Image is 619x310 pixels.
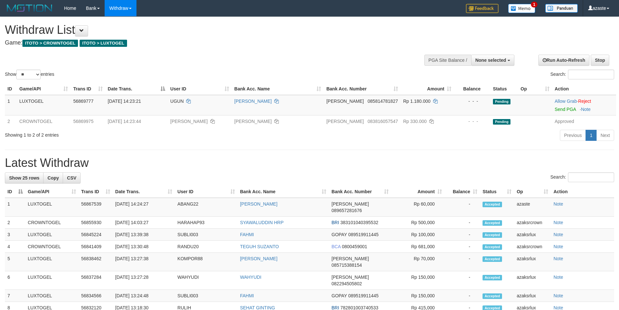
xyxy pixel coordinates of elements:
[555,99,578,104] span: ·
[5,217,25,229] td: 2
[471,55,514,66] button: None selected
[175,241,238,253] td: RANDU20
[25,271,79,290] td: LUXTOGEL
[403,119,427,124] span: Rp 330.000
[493,99,510,104] span: Pending
[445,253,480,271] td: -
[331,220,339,225] span: BRI
[553,293,563,298] a: Note
[5,70,54,79] label: Show entries
[493,119,510,125] span: Pending
[348,293,379,298] span: Copy 089519911445 to clipboard
[490,83,518,95] th: Status
[5,3,54,13] img: MOTION_logo.png
[5,115,17,127] td: 2
[331,293,347,298] span: GOPAY
[5,241,25,253] td: 4
[5,229,25,241] td: 3
[63,172,81,183] a: CSV
[5,156,614,169] h1: Latest Withdraw
[475,58,506,63] span: None selected
[234,99,272,104] a: [PERSON_NAME]
[586,130,597,141] a: 1
[22,40,78,47] span: ITOTO > CROWNTOGEL
[25,253,79,271] td: LUXTOGEL
[17,83,71,95] th: Game/API: activate to sort column ascending
[391,241,445,253] td: Rp 681,000
[175,229,238,241] td: SUBLI003
[5,83,17,95] th: ID
[5,253,25,271] td: 5
[348,232,379,237] span: Copy 089519911445 to clipboard
[553,256,563,261] a: Note
[113,271,175,290] td: [DATE] 13:27:28
[9,175,39,181] span: Show 25 rows
[445,186,480,198] th: Balance: activate to sort column ascending
[5,40,406,46] h4: Game:
[79,198,113,217] td: 56867539
[324,83,400,95] th: Bank Acc. Number: activate to sort column ascending
[105,83,168,95] th: Date Trans.: activate to sort column descending
[424,55,471,66] div: PGA Site Balance /
[113,290,175,302] td: [DATE] 13:24:48
[240,293,254,298] a: FAHMI
[113,229,175,241] td: [DATE] 13:39:38
[170,99,184,104] span: UGUN
[331,263,362,268] span: Copy 085715388154 to clipboard
[329,186,391,198] th: Bank Acc. Number: activate to sort column ascending
[175,198,238,217] td: ABANG22
[25,217,79,229] td: CROWNTOGEL
[596,130,614,141] a: Next
[552,115,616,127] td: Approved
[342,244,367,249] span: Copy 0800459001 to clipboard
[331,256,369,261] span: [PERSON_NAME]
[168,83,232,95] th: User ID: activate to sort column ascending
[175,271,238,290] td: WAHYUDI
[466,4,498,13] img: Feedback.jpg
[331,208,362,213] span: Copy 089657281676 to clipboard
[79,217,113,229] td: 56855930
[17,95,71,115] td: LUXTOGEL
[5,129,253,138] div: Showing 1 to 2 of 2 entries
[445,217,480,229] td: -
[483,220,502,226] span: Accepted
[79,241,113,253] td: 56841409
[175,290,238,302] td: SUBLI003
[457,98,488,104] div: - - -
[550,172,614,182] label: Search:
[113,253,175,271] td: [DATE] 13:27:38
[113,241,175,253] td: [DATE] 13:30:48
[514,198,551,217] td: azaste
[79,271,113,290] td: 56837284
[326,99,364,104] span: [PERSON_NAME]
[538,55,589,66] a: Run Auto-Refresh
[25,198,79,217] td: LUXTOGEL
[170,119,208,124] span: [PERSON_NAME]
[175,186,238,198] th: User ID: activate to sort column ascending
[175,253,238,271] td: KOMPOR88
[391,186,445,198] th: Amount: activate to sort column ascending
[391,198,445,217] td: Rp 60,000
[480,186,514,198] th: Status: activate to sort column ascending
[391,217,445,229] td: Rp 500,000
[568,70,614,79] input: Search:
[553,232,563,237] a: Note
[445,198,480,217] td: -
[5,271,25,290] td: 6
[79,229,113,241] td: 56845224
[445,241,480,253] td: -
[553,244,563,249] a: Note
[232,83,324,95] th: Bank Acc. Name: activate to sort column ascending
[331,232,347,237] span: GOPAY
[508,4,535,13] img: Button%20Memo.svg
[552,83,616,95] th: Action
[240,256,277,261] a: [PERSON_NAME]
[108,119,141,124] span: [DATE] 14:23:44
[552,95,616,115] td: ·
[238,186,329,198] th: Bank Acc. Name: activate to sort column ascending
[531,2,538,7] span: 1
[581,107,591,112] a: Note
[514,290,551,302] td: azaksrlux
[71,83,105,95] th: Trans ID: activate to sort column ascending
[79,290,113,302] td: 56834566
